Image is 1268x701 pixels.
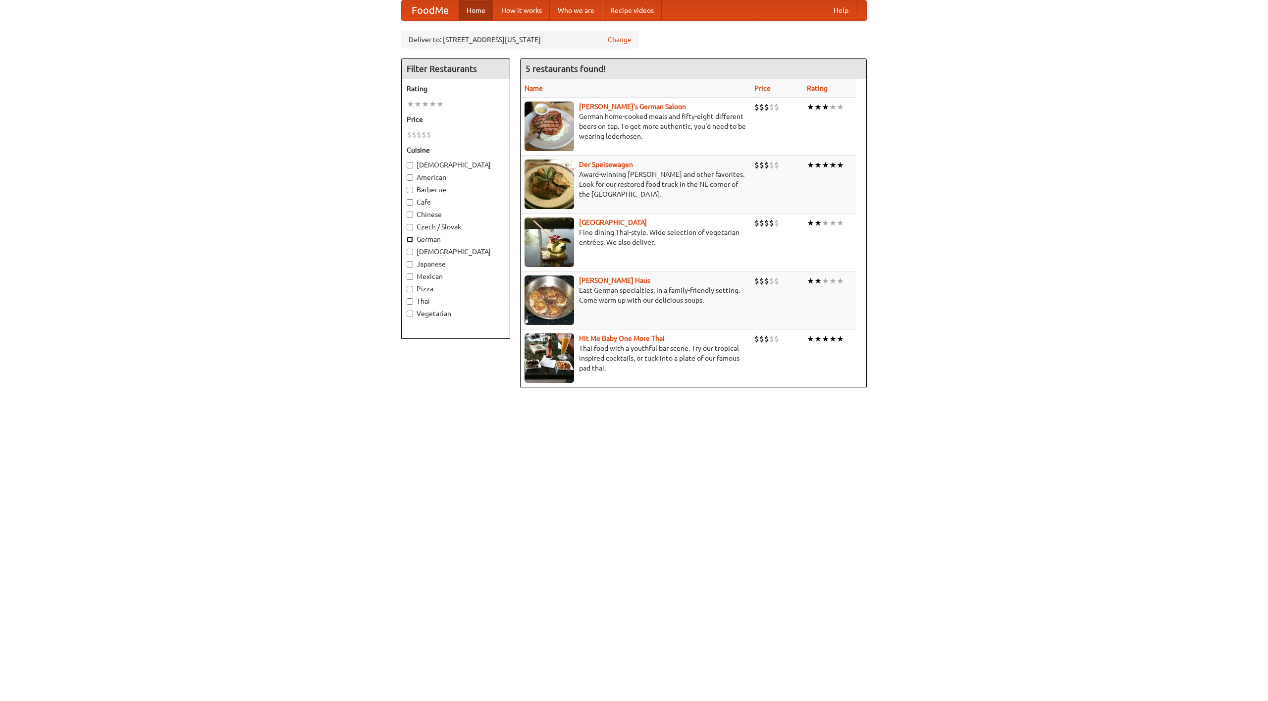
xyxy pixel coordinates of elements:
input: Pizza [407,286,413,292]
li: ★ [837,102,844,112]
div: Deliver to: [STREET_ADDRESS][US_STATE] [401,31,639,49]
li: $ [412,129,417,140]
li: ★ [814,333,822,344]
a: Help [826,0,856,20]
ng-pluralize: 5 restaurants found! [526,64,606,73]
li: $ [764,275,769,286]
li: ★ [814,217,822,228]
li: $ [754,160,759,170]
li: ★ [829,102,837,112]
li: ★ [822,333,829,344]
a: Recipe videos [602,0,662,20]
label: Thai [407,296,505,306]
p: German home-cooked meals and fifty-eight different beers on tap. To get more authentic, you'd nee... [525,111,746,141]
li: $ [759,275,764,286]
label: German [407,234,505,244]
a: Name [525,84,543,92]
li: ★ [814,275,822,286]
p: Fine dining Thai-style. Wide selection of vegetarian entrées. We also deliver. [525,227,746,247]
li: ★ [822,160,829,170]
li: $ [769,275,774,286]
h5: Price [407,114,505,124]
li: $ [759,333,764,344]
input: Japanese [407,261,413,268]
li: $ [754,102,759,112]
li: $ [759,160,764,170]
li: $ [754,333,759,344]
li: ★ [822,217,829,228]
li: ★ [807,160,814,170]
input: Barbecue [407,187,413,193]
li: ★ [829,160,837,170]
li: $ [426,129,431,140]
input: Czech / Slovak [407,224,413,230]
li: $ [774,275,779,286]
li: $ [774,160,779,170]
li: ★ [407,99,414,109]
a: Home [459,0,493,20]
li: $ [764,217,769,228]
li: ★ [414,99,422,109]
label: Chinese [407,210,505,219]
li: ★ [837,333,844,344]
li: $ [769,333,774,344]
label: [DEMOGRAPHIC_DATA] [407,247,505,257]
p: Thai food with a youthful bar scene. Try our tropical inspired cocktails, or tuck into a plate of... [525,343,746,373]
input: [DEMOGRAPHIC_DATA] [407,249,413,255]
input: American [407,174,413,181]
a: Der Speisewagen [579,161,633,168]
li: $ [422,129,426,140]
img: speisewagen.jpg [525,160,574,209]
li: ★ [837,160,844,170]
input: Chinese [407,212,413,218]
li: $ [774,217,779,228]
li: $ [764,333,769,344]
li: $ [754,275,759,286]
img: esthers.jpg [525,102,574,151]
label: American [407,172,505,182]
label: [DEMOGRAPHIC_DATA] [407,160,505,170]
label: Cafe [407,197,505,207]
a: [PERSON_NAME] Haus [579,276,650,284]
input: German [407,236,413,243]
li: ★ [822,275,829,286]
img: babythai.jpg [525,333,574,383]
img: satay.jpg [525,217,574,267]
a: Who we are [550,0,602,20]
li: $ [759,102,764,112]
label: Japanese [407,259,505,269]
li: $ [407,129,412,140]
label: Vegetarian [407,309,505,319]
li: ★ [807,217,814,228]
li: ★ [829,333,837,344]
li: ★ [436,99,444,109]
li: ★ [829,217,837,228]
input: [DEMOGRAPHIC_DATA] [407,162,413,168]
li: $ [774,333,779,344]
input: Vegetarian [407,311,413,317]
input: Thai [407,298,413,305]
a: How it works [493,0,550,20]
img: kohlhaus.jpg [525,275,574,325]
h5: Cuisine [407,145,505,155]
h4: Filter Restaurants [402,59,510,79]
h5: Rating [407,84,505,94]
li: ★ [837,275,844,286]
li: $ [769,102,774,112]
a: [GEOGRAPHIC_DATA] [579,218,647,226]
li: $ [764,102,769,112]
li: ★ [814,102,822,112]
li: $ [754,217,759,228]
li: ★ [822,102,829,112]
li: $ [769,217,774,228]
p: East German specialties, in a family-friendly setting. Come warm up with our delicious soups. [525,285,746,305]
label: Barbecue [407,185,505,195]
a: Hit Me Baby One More Thai [579,334,665,342]
a: Change [608,35,632,45]
a: Price [754,84,771,92]
b: [PERSON_NAME]'s German Saloon [579,103,686,110]
li: ★ [829,275,837,286]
